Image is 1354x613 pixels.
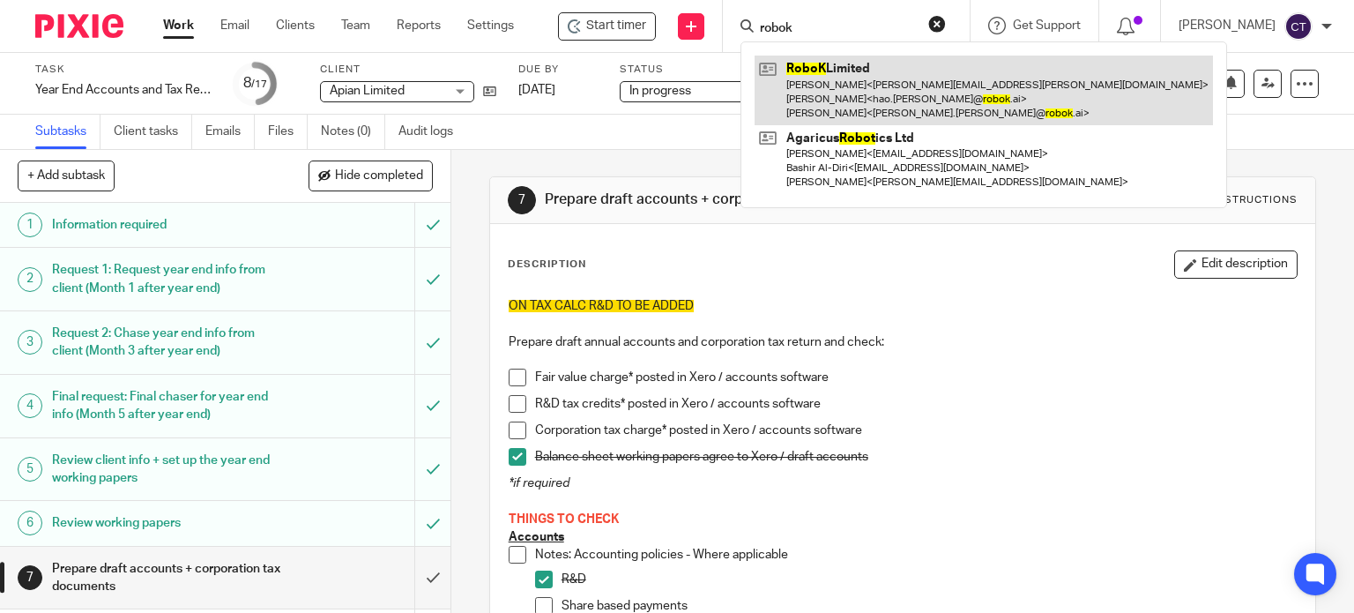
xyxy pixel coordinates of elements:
[18,161,115,191] button: + Add subtask
[558,12,656,41] div: Apian Limited - Year End Accounts and Tax Return
[335,169,423,183] span: Hide completed
[220,17,249,34] a: Email
[18,330,42,355] div: 3
[320,63,496,77] label: Client
[18,511,42,535] div: 6
[52,212,282,238] h1: Information required
[509,531,564,543] u: Accounts
[18,565,42,590] div: 7
[508,186,536,214] div: 7
[251,79,267,89] small: /17
[52,384,282,429] h1: Final request: Final chaser for year end info (Month 5 after year end)
[1213,193,1298,207] div: Instructions
[535,422,1298,439] p: Corporation tax charge* posted in Xero / accounts software
[18,393,42,418] div: 4
[18,267,42,292] div: 2
[1174,250,1298,279] button: Edit description
[205,115,255,149] a: Emails
[18,213,42,237] div: 1
[509,513,619,526] span: THINGS TO CHECK
[1284,12,1313,41] img: svg%3E
[321,115,385,149] a: Notes (0)
[518,63,598,77] label: Due by
[35,81,212,99] div: Year End Accounts and Tax Return
[52,447,282,492] h1: Review client info + set up the year end working papers
[52,510,282,536] h1: Review working papers
[620,63,796,77] label: Status
[562,571,1298,588] p: R&D
[35,115,100,149] a: Subtasks
[518,84,555,96] span: [DATE]
[52,257,282,302] h1: Request 1: Request year end info from client (Month 1 after year end)
[535,395,1298,413] p: R&D tax credits* posted in Xero / accounts software
[341,17,370,34] a: Team
[114,115,192,149] a: Client tasks
[52,556,282,601] h1: Prepare draft accounts + corporation tax documents
[35,14,123,38] img: Pixie
[467,17,514,34] a: Settings
[163,17,194,34] a: Work
[545,191,940,209] h1: Prepare draft accounts + corporation tax documents
[1179,17,1276,34] p: [PERSON_NAME]
[535,448,1298,466] p: Balance sheet working papers agree to Xero / draft accounts
[35,63,212,77] label: Task
[535,369,1298,386] p: Fair value charge* posted in Xero / accounts software
[758,21,917,37] input: Search
[309,161,433,191] button: Hide completed
[1013,19,1081,32] span: Get Support
[18,457,42,482] div: 5
[508,258,586,272] p: Description
[928,15,946,33] button: Clear
[398,115,466,149] a: Audit logs
[509,333,1298,351] p: Prepare draft annual accounts and corporation tax return and check:
[509,300,694,312] span: ON TAX CALC R&D TO BE ADDED
[509,477,569,490] em: *if required
[52,320,282,365] h1: Request 2: Chase year end info from client (Month 3 after year end)
[276,17,315,34] a: Clients
[330,85,405,97] span: Apian Limited
[397,17,441,34] a: Reports
[629,85,691,97] span: In progress
[243,73,267,93] div: 8
[268,115,308,149] a: Files
[535,546,1298,564] p: Notes: Accounting policies - Where applicable
[586,17,646,35] span: Start timer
